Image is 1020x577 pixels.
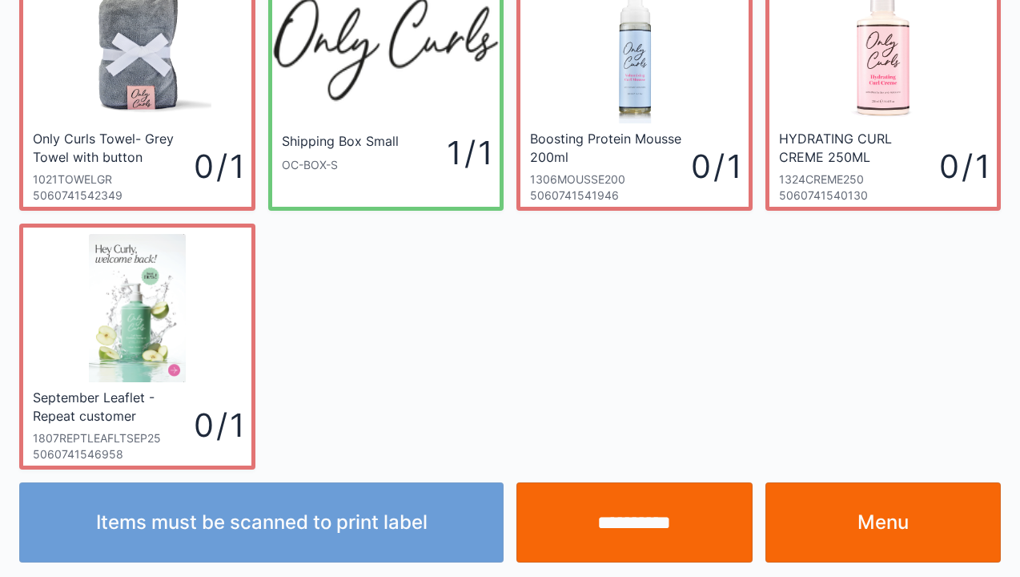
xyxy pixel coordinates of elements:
[33,130,190,165] div: Only Curls Towel- Grey Towel with button fastening
[779,130,936,165] div: HYDRATING CURL CREME 250ML
[33,430,194,446] div: 1807REPTLEAFLTSEP25
[33,171,194,188] div: 1021TOWELGR
[282,157,403,173] div: OC-BOX-S
[194,402,242,448] div: 0 / 1
[691,143,739,189] div: 0 / 1
[194,143,242,189] div: 0 / 1
[779,188,940,204] div: 5060741540130
[530,171,691,188] div: 1306MOUSSE200
[89,234,186,382] img: repeat-customer-SEPT-25.png
[403,130,491,176] div: 1 / 1
[33,188,194,204] div: 5060741542349
[33,446,194,462] div: 5060741546958
[282,132,399,151] div: Shipping Box Small
[779,171,940,188] div: 1324CREME250
[530,130,687,165] div: Boosting Protein Mousse 200ml
[33,389,190,424] div: September Leaflet - Repeat customer
[19,224,255,470] a: September Leaflet - Repeat customer1807REPTLEAFLTSEP2550607415469580 / 1
[530,188,691,204] div: 5060741541946
[939,143,987,189] div: 0 / 1
[765,482,1002,563] a: Menu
